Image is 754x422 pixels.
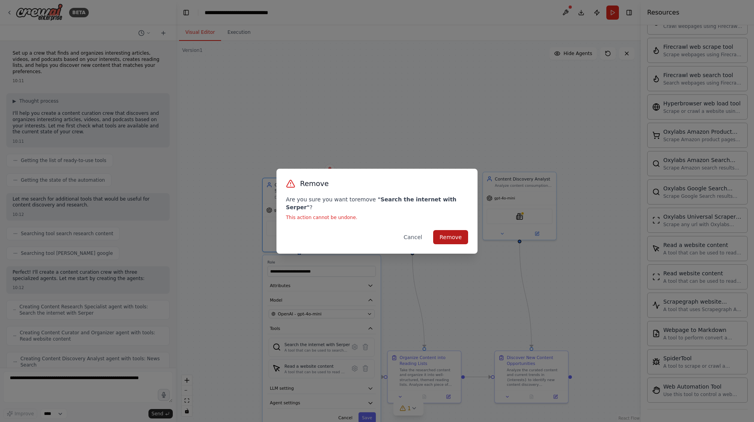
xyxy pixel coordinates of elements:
[286,214,468,221] p: This action cannot be undone.
[397,230,428,244] button: Cancel
[433,230,468,244] button: Remove
[300,178,329,189] h3: Remove
[286,195,468,211] p: Are you sure you want to remove ?
[286,196,456,210] strong: " Search the internet with Serper "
